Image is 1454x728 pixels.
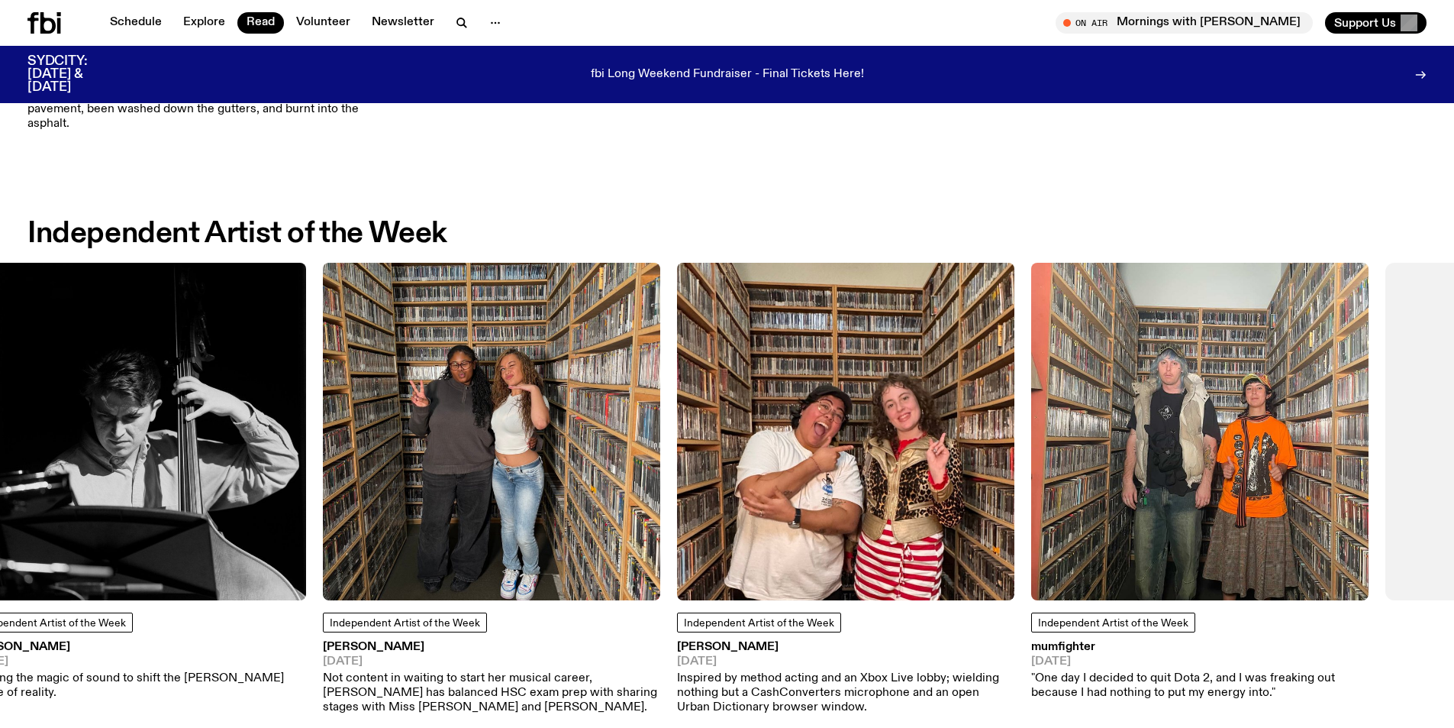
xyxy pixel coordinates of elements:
a: Schedule [101,12,171,34]
h3: mumfighter [1031,642,1369,653]
h3: [PERSON_NAME] [677,642,1014,653]
p: Inspired by method acting and an Xbox Live lobby; wielding nothing but a CashConverters microphon... [677,671,1014,716]
p: The sounds that have seeped through the cracks in the pavement, been washed down the gutters, and... [27,88,365,132]
h2: Independent Artist of the Week [27,220,447,248]
button: On AirMornings with [PERSON_NAME] [1056,12,1313,34]
a: [PERSON_NAME][DATE]Inspired by method acting and an Xbox Live lobby; wielding nothing but a CashC... [677,642,1014,715]
span: Independent Artist of the Week [330,618,480,629]
button: Support Us [1325,12,1427,34]
span: Support Us [1334,16,1396,30]
a: Newsletter [363,12,443,34]
a: mumfighter[DATE]"One day I decided to quit Dota 2, and I was freaking out because I had nothing t... [1031,642,1369,700]
a: Independent Artist of the Week [323,613,487,633]
span: Independent Artist of the Week [684,618,834,629]
a: Independent Artist of the Week [677,613,841,633]
img: Diana and Freddy posing in the music library. Diana is pointing at Freddy, who is posing with a p... [677,263,1014,600]
a: Explore [174,12,234,34]
span: [DATE] [677,656,1014,668]
h3: SYDCITY: [DATE] & [DATE] [27,55,125,94]
span: [DATE] [1031,656,1369,668]
img: Mumfighter and Ella stand side by side in the fbi music library [1031,263,1369,600]
span: Independent Artist of the Week [1038,618,1188,629]
a: Independent Artist of the Week [1031,613,1195,633]
p: fbi Long Weekend Fundraiser - Final Tickets Here! [591,68,864,82]
a: Read [237,12,284,34]
a: [PERSON_NAME][DATE]Not content in waiting to start her musical career, [PERSON_NAME] has balanced... [323,642,660,715]
p: Not content in waiting to start her musical career, [PERSON_NAME] has balanced HSC exam prep with... [323,671,660,716]
h3: [PERSON_NAME] [323,642,660,653]
p: "One day I decided to quit Dota 2, and I was freaking out because I had nothing to put my energy ... [1031,671,1369,700]
span: [DATE] [323,656,660,668]
a: Volunteer [287,12,359,34]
